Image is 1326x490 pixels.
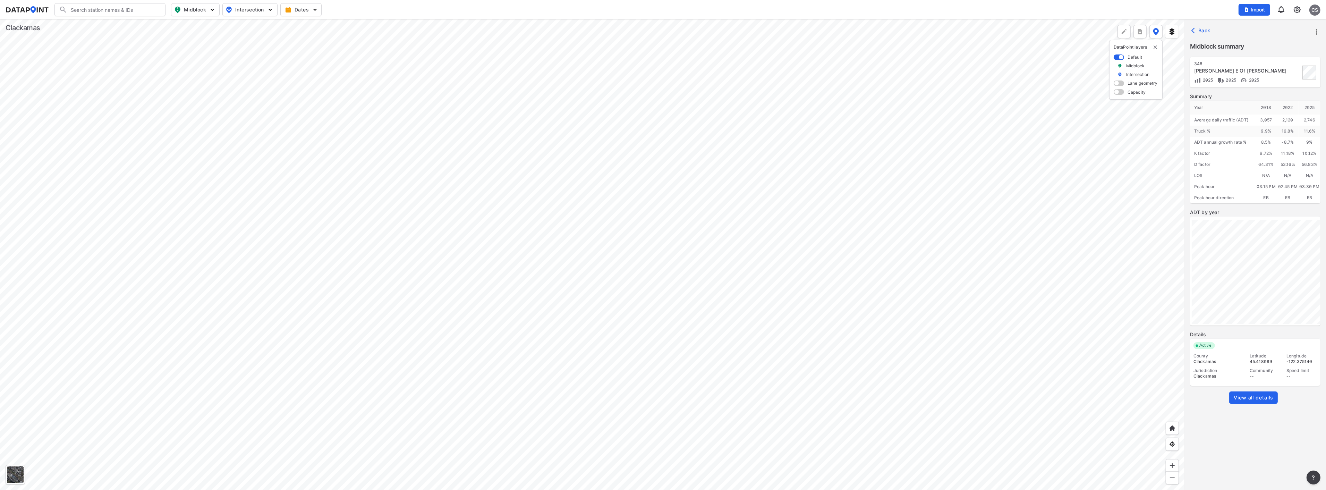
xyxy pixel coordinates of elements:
div: -122.375140 [1286,359,1317,364]
div: -8.7 % [1277,137,1299,148]
button: External layers [1165,25,1179,38]
img: ZvzfEJKXnyWIrJytrsY285QMwk63cM6Drc+sIAAAAASUVORK5CYII= [1169,462,1176,469]
div: Year [1190,101,1255,115]
img: calendar-gold.39a51dde.svg [285,6,292,13]
button: Dates [280,3,322,16]
div: Latitude [1250,353,1280,359]
div: 2022 [1277,101,1299,115]
img: dataPointLogo.9353c09d.svg [6,6,49,13]
div: 2,120 [1277,115,1299,126]
div: CS [1309,5,1320,16]
div: D factor [1190,159,1255,170]
div: County [1193,353,1243,359]
div: EB [1299,192,1320,203]
div: 9.9 % [1255,126,1277,137]
a: Import [1239,4,1273,15]
div: 10.12% [1299,148,1320,159]
div: 2025 [1299,101,1320,115]
div: Polygon tool [1117,25,1131,38]
label: Summary [1190,93,1320,100]
img: marker_Midblock.5ba75e30.svg [1117,63,1122,69]
span: Intersection [226,6,273,14]
div: 64.31% [1255,159,1277,170]
div: Zoom out [1166,471,1179,484]
div: Average daily traffic (ADT) [1190,115,1255,126]
button: Import [1239,4,1270,16]
button: DataPoint layers [1149,25,1163,38]
div: LOS [1190,170,1255,181]
div: Speed limit [1286,368,1317,373]
div: 11.18% [1277,148,1299,159]
img: map_pin_int.54838e6b.svg [225,6,233,14]
img: layers.ee07997e.svg [1168,28,1175,35]
button: more [1311,26,1323,38]
div: View my location [1166,438,1179,451]
button: Back [1190,25,1213,36]
img: +XpAUvaXAN7GudzAAAAAElFTkSuQmCC [1169,425,1176,432]
div: K factor [1190,148,1255,159]
span: 2025 [1224,77,1236,83]
div: 2,746 [1299,115,1320,126]
span: 2025 [1201,77,1213,83]
div: 16.8 % [1277,126,1299,137]
span: ? [1311,473,1316,482]
img: file_add.62c1e8a2.svg [1244,7,1249,12]
span: 2025 [1247,77,1259,83]
label: Midblock summary [1190,42,1320,51]
div: 3,057 [1255,115,1277,126]
div: 2018 [1255,101,1277,115]
span: Active [1197,342,1215,349]
div: 348 [1194,61,1300,67]
div: ADT annual growth rate % [1190,137,1255,148]
label: Capacity [1128,89,1146,95]
button: Midblock [171,3,220,16]
span: Dates [286,6,317,13]
div: Home [1166,422,1179,435]
div: 9 % [1299,137,1320,148]
img: cids17cp3yIFEOpj3V8A9qJSH103uA521RftCD4eeui4ksIb+krbm5XvIjxD52OS6NWLn9gAAAAAElFTkSuQmCC [1293,6,1301,14]
img: w05fo9UQAAAAAElFTkSuQmCC [1240,77,1247,84]
div: Kelso Rd E Of Richey [1194,67,1300,74]
span: View all details [1234,394,1273,401]
span: Import [1243,6,1266,13]
p: DataPoint layers [1114,44,1158,50]
img: +Dz8AAAAASUVORK5CYII= [1121,28,1128,35]
div: EB [1277,192,1299,203]
div: 9.72% [1255,148,1277,159]
div: EB [1255,192,1277,203]
div: 53.16% [1277,159,1299,170]
label: ADT by year [1190,209,1320,216]
div: Clackamas [1193,373,1243,379]
img: Vehicle class [1217,77,1224,84]
img: data-point-layers.37681fc9.svg [1153,28,1159,35]
div: 03:30 PM [1299,181,1320,192]
span: Back [1193,27,1210,34]
div: Jurisdiction [1193,368,1243,373]
span: Midblock [174,6,215,14]
div: Peak hour [1190,181,1255,192]
div: Truck % [1190,126,1255,137]
label: Lane geometry [1128,80,1157,86]
div: Toggle basemap [6,465,25,484]
img: close-external-leyer.3061a1c7.svg [1153,44,1158,50]
img: Volume count [1194,77,1201,84]
div: -- [1250,373,1280,379]
div: Zoom in [1166,459,1179,472]
div: N/A [1299,170,1320,181]
img: 5YPKRKmlfpI5mqlR8AD95paCi+0kK1fRFDJSaMmawlwaeJcJwk9O2fotCW5ve9gAAAAASUVORK5CYII= [267,6,274,13]
button: more [1133,25,1147,38]
div: 03:15 PM [1255,181,1277,192]
div: 02:45 PM [1277,181,1299,192]
button: delete [1153,44,1158,50]
label: Midblock [1126,63,1145,69]
img: marker_Intersection.6861001b.svg [1117,71,1122,77]
img: 5YPKRKmlfpI5mqlR8AD95paCi+0kK1fRFDJSaMmawlwaeJcJwk9O2fotCW5ve9gAAAAASUVORK5CYII= [312,6,318,13]
div: N/A [1255,170,1277,181]
input: Search [67,4,161,15]
button: more [1307,471,1320,484]
img: map_pin_mid.602f9df1.svg [173,6,182,14]
div: Community [1250,368,1280,373]
label: Default [1128,54,1142,60]
div: -- [1286,373,1317,379]
div: N/A [1277,170,1299,181]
